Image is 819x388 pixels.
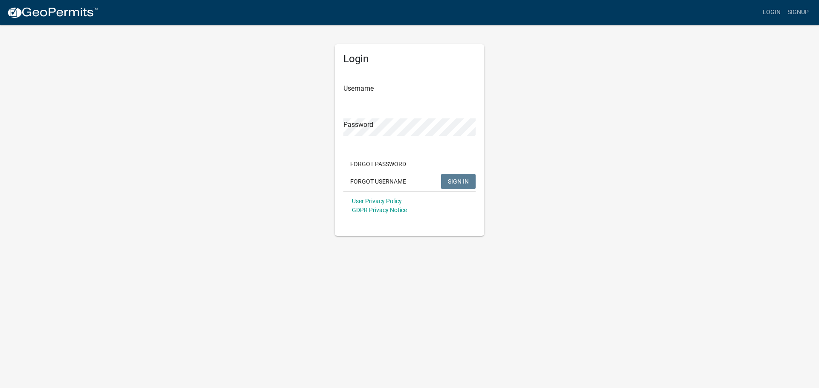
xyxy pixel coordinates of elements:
button: Forgot Username [343,174,413,189]
a: Signup [784,4,812,20]
a: GDPR Privacy Notice [352,207,407,213]
a: Login [759,4,784,20]
h5: Login [343,53,476,65]
button: SIGN IN [441,174,476,189]
button: Forgot Password [343,156,413,172]
a: User Privacy Policy [352,198,402,204]
span: SIGN IN [448,178,469,184]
